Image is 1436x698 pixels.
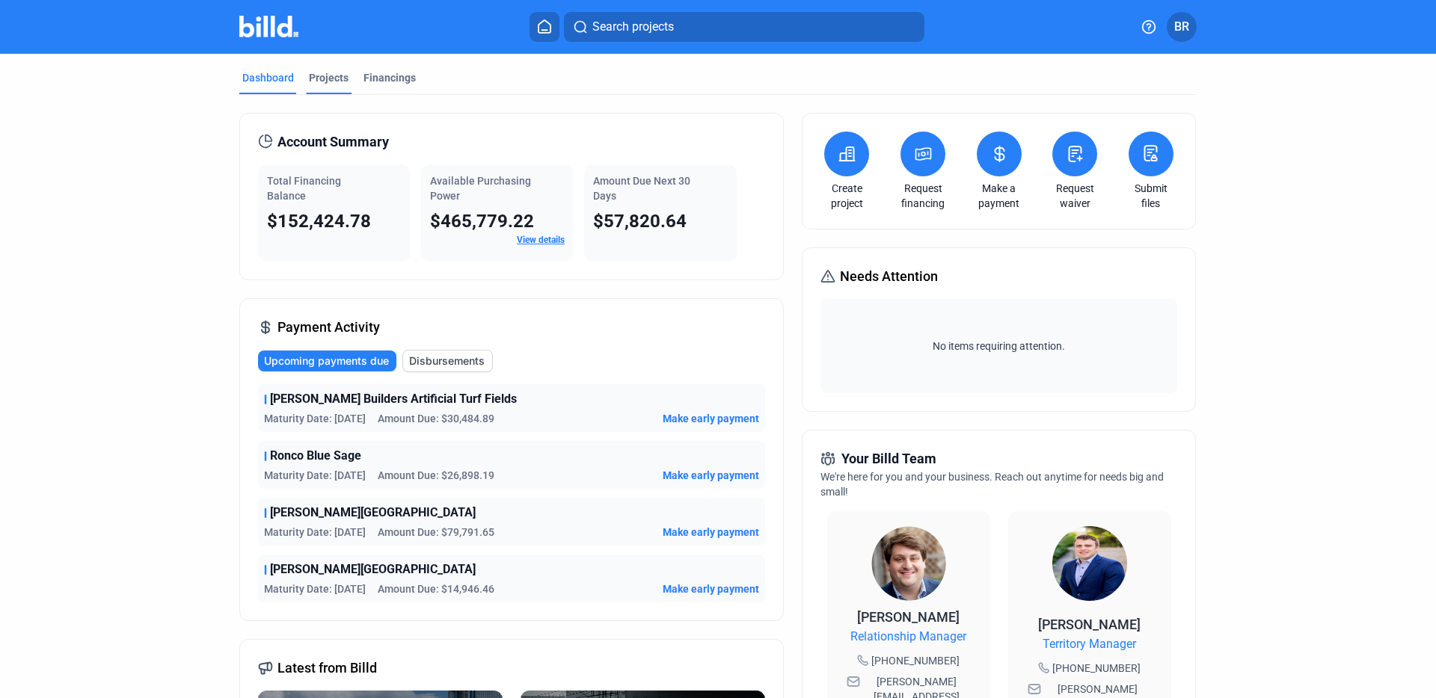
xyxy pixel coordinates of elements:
[663,411,759,426] button: Make early payment
[277,132,389,152] span: Account Summary
[402,350,493,372] button: Disbursements
[270,504,476,522] span: [PERSON_NAME][GEOGRAPHIC_DATA]
[264,468,366,483] span: Maturity Date: [DATE]
[430,175,531,202] span: Available Purchasing Power
[663,525,759,540] button: Make early payment
[258,350,396,371] button: Upcoming payments due
[378,411,494,426] span: Amount Due: $30,484.89
[270,447,361,465] span: Ronco Blue Sage
[826,339,1170,353] span: No items requiring attention.
[871,526,946,601] img: Relationship Manager
[841,448,936,469] span: Your Billd Team
[378,468,494,483] span: Amount Due: $26,898.19
[270,390,517,408] span: [PERSON_NAME] Builders Artificial Turf Fields
[1052,661,1141,676] span: [PHONE_NUMBER]
[1167,12,1197,42] button: BR
[264,411,366,426] span: Maturity Date: [DATE]
[663,468,759,483] button: Make early payment
[593,211,687,232] span: $57,820.64
[1174,18,1189,36] span: BR
[309,70,349,85] div: Projects
[242,70,294,85] div: Dashboard
[1052,526,1127,601] img: Territory Manager
[840,266,938,287] span: Needs Attention
[378,581,494,596] span: Amount Due: $14,946.46
[267,175,341,202] span: Total Financing Balance
[277,317,380,338] span: Payment Activity
[1125,181,1177,211] a: Submit files
[857,609,960,625] span: [PERSON_NAME]
[264,581,366,596] span: Maturity Date: [DATE]
[1049,181,1101,211] a: Request waiver
[663,581,759,596] button: Make early payment
[378,525,494,540] span: Amount Due: $79,791.65
[270,560,476,578] span: [PERSON_NAME][GEOGRAPHIC_DATA]
[239,16,298,37] img: Billd Company Logo
[264,353,389,368] span: Upcoming payments due
[517,235,565,245] a: View details
[409,353,485,368] span: Disbursements
[277,658,377,679] span: Latest from Billd
[1043,635,1136,653] span: Territory Manager
[850,628,966,646] span: Relationship Manager
[820,471,1164,498] span: We're here for you and your business. Reach out anytime for needs big and small!
[592,18,674,36] span: Search projects
[871,653,960,668] span: [PHONE_NUMBER]
[363,70,416,85] div: Financings
[593,175,690,202] span: Amount Due Next 30 Days
[1038,617,1141,632] span: [PERSON_NAME]
[267,211,371,232] span: $152,424.78
[973,181,1025,211] a: Make a payment
[564,12,924,42] button: Search projects
[897,181,949,211] a: Request financing
[430,211,534,232] span: $465,779.22
[264,525,366,540] span: Maturity Date: [DATE]
[820,181,873,211] a: Create project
